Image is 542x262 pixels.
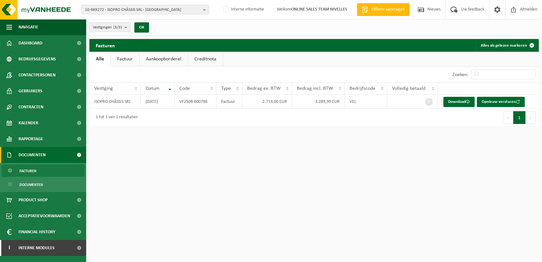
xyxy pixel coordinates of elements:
[134,22,149,33] button: OK
[357,3,410,16] a: Offerte aanvragen
[19,179,43,191] span: Documenten
[19,192,48,208] span: Product Shop
[93,112,138,123] div: 1 tot 1 van 1 resultaten
[85,5,200,15] span: 10-989272 - ISOPRO CHÂSSIS SRL - [GEOGRAPHIC_DATA]
[179,86,190,91] span: Code
[94,86,113,91] span: Vestiging
[19,99,43,115] span: Contracten
[2,165,85,177] a: Facturen
[19,165,36,177] span: Facturen
[477,97,525,107] button: Opnieuw versturen
[216,95,242,109] td: Factuur
[89,52,110,66] a: Alle
[526,111,536,124] button: Next
[19,35,42,51] span: Dashboard
[19,147,46,163] span: Documenten
[345,95,387,109] td: VEL
[503,111,513,124] button: Previous
[443,97,475,107] a: Download
[113,25,122,29] count: (3/3)
[297,86,333,91] span: Bedrag incl. BTW
[476,39,538,52] button: Alles als gelezen markeren
[6,240,12,256] span: I
[89,39,121,51] h2: Facturen
[175,95,217,109] td: VF2508-000786
[452,72,468,77] label: Zoeken:
[111,52,139,66] a: Factuur
[370,6,406,13] span: Offerte aanvragen
[93,23,122,32] span: Vestigingen
[19,224,55,240] span: Financial History
[242,95,292,109] td: 2.719,00 EUR
[19,115,38,131] span: Kalender
[19,208,70,224] span: Acceptatievoorwaarden
[139,52,188,66] a: Aankoopborderel
[19,51,56,67] span: Bedrijfsgegevens
[19,240,55,256] span: Interne modules
[350,86,375,91] span: Bedrijfscode
[221,86,231,91] span: Type
[392,86,425,91] span: Volledig betaald
[222,5,264,14] label: Interne informatie
[291,7,347,12] strong: ONLINE SALES TEAM NIVELLES
[247,86,281,91] span: Bedrag ex. BTW
[2,178,85,190] a: Documenten
[513,111,526,124] button: 1
[81,5,209,14] button: 10-989272 - ISOPRO CHÂSSIS SRL - [GEOGRAPHIC_DATA]
[89,95,141,109] td: ISOPRO CHÂSSIS SRL
[19,19,38,35] span: Navigatie
[188,52,223,66] a: Creditnota
[19,83,42,99] span: Gebruikers
[19,131,43,147] span: Rapportage
[292,95,345,109] td: 3.289,99 EUR
[89,22,131,32] button: Vestigingen(3/3)
[146,86,160,91] span: Datum
[19,67,56,83] span: Contactpersonen
[141,95,174,109] td: [DATE]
